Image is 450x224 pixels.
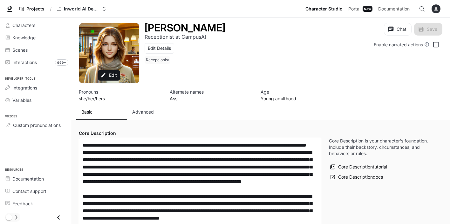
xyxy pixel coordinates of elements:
[79,95,162,102] p: she/her/hers
[12,34,36,41] span: Knowledge
[303,3,345,15] a: Character Studio
[145,56,172,64] span: Recepcionist
[145,23,225,33] button: Open character details dialog
[170,95,253,102] p: Assi
[12,97,31,103] span: Variables
[170,89,253,95] p: Alternate names
[384,23,412,36] button: Chat
[132,109,154,115] p: Advanced
[145,43,174,54] button: Edit Details
[79,89,162,95] p: Pronouns
[3,32,68,43] a: Knowledge
[54,3,109,15] button: Open workspace menu
[3,57,68,68] a: Interactions
[79,130,321,136] h4: Core Description
[12,175,44,182] span: Documentation
[261,89,344,95] p: Age
[12,84,37,91] span: Integrations
[145,56,172,66] button: Open character details dialog
[145,33,206,41] button: Open character details dialog
[170,89,253,102] button: Open character details dialog
[261,95,344,102] p: Young adulthood
[363,6,372,12] div: New
[376,3,414,15] a: Documentation
[3,44,68,56] a: Scenes
[3,198,68,209] a: Feedback
[146,57,169,63] p: Recepcionist
[261,89,344,102] button: Open character details dialog
[348,5,360,13] span: Portal
[3,95,68,106] a: Variables
[378,5,410,13] span: Documentation
[145,34,206,40] p: Receptionist at CampusAI
[79,23,139,83] div: Avatar image
[3,173,68,184] a: Documentation
[12,59,37,66] span: Interactions
[79,89,162,102] button: Open character details dialog
[416,3,428,15] button: Open Command Menu
[329,162,389,172] button: Core Descriptiontutorial
[98,70,120,81] button: Edit
[145,22,225,34] h1: [PERSON_NAME]
[12,200,33,207] span: Feedback
[79,23,139,83] button: Open character avatar dialog
[81,109,92,115] p: Basic
[12,188,46,194] span: Contact support
[346,3,375,15] a: PortalNew
[47,6,54,12] div: /
[3,120,68,131] a: Custom pronunciations
[26,6,44,12] span: Projects
[55,59,68,66] span: 999+
[374,41,429,48] div: Enable narrated actions
[305,5,343,13] span: Character Studio
[64,6,99,12] p: Inworld AI Demos kamil
[3,186,68,197] a: Contact support
[3,82,68,93] a: Integrations
[51,211,66,224] button: Close drawer
[329,138,435,157] p: Core Description is your character's foundation. Include their backstory, circumstances, and beha...
[3,20,68,31] a: Characters
[12,47,28,53] span: Scenes
[13,122,61,128] span: Custom pronunciations
[6,214,12,221] span: Dark mode toggle
[17,3,47,15] a: Go to projects
[12,22,35,29] span: Characters
[329,172,385,182] a: Core Descriptiondocs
